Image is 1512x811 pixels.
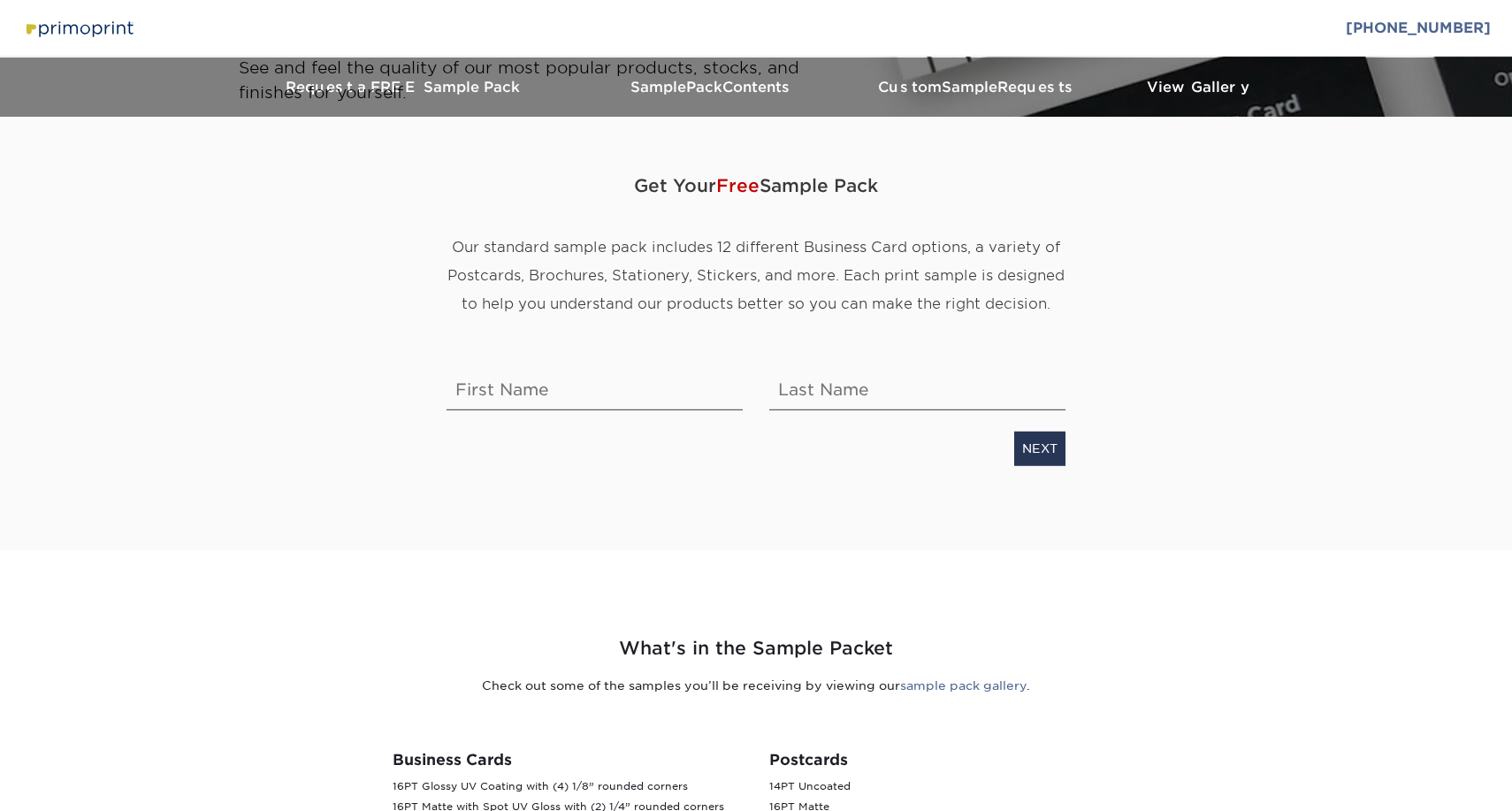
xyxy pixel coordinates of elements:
[447,159,1065,212] span: Get Your Sample Pack
[447,239,1065,312] span: Our standard sample pack includes 12 different Business Card options, a variety of Postcards, Bro...
[239,635,1273,662] h2: What's in the Sample Packet
[1346,19,1491,36] a: [PHONE_NUMBER]
[239,677,1273,694] p: Check out some of the samples you’ll be receiving by viewing our .
[393,751,743,769] h3: Business Cards
[225,79,579,96] h3: Request a FREE Sample Pack
[844,57,1110,117] a: CustomSampleRequests
[1014,432,1065,465] a: NEXT
[900,678,1027,692] a: sample pack gallery
[1110,79,1287,96] h3: View Gallery
[21,16,136,41] img: Primoprint
[942,79,997,96] span: Sample
[716,175,760,196] span: Free
[1110,57,1287,117] a: View Gallery
[844,79,1110,96] h3: Custom Requests
[769,751,1119,769] h3: Postcards
[225,57,579,117] a: Request a FREE Sample Pack
[239,56,844,104] p: See and feel the quality of our most popular products, stocks, and finishes for yourself.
